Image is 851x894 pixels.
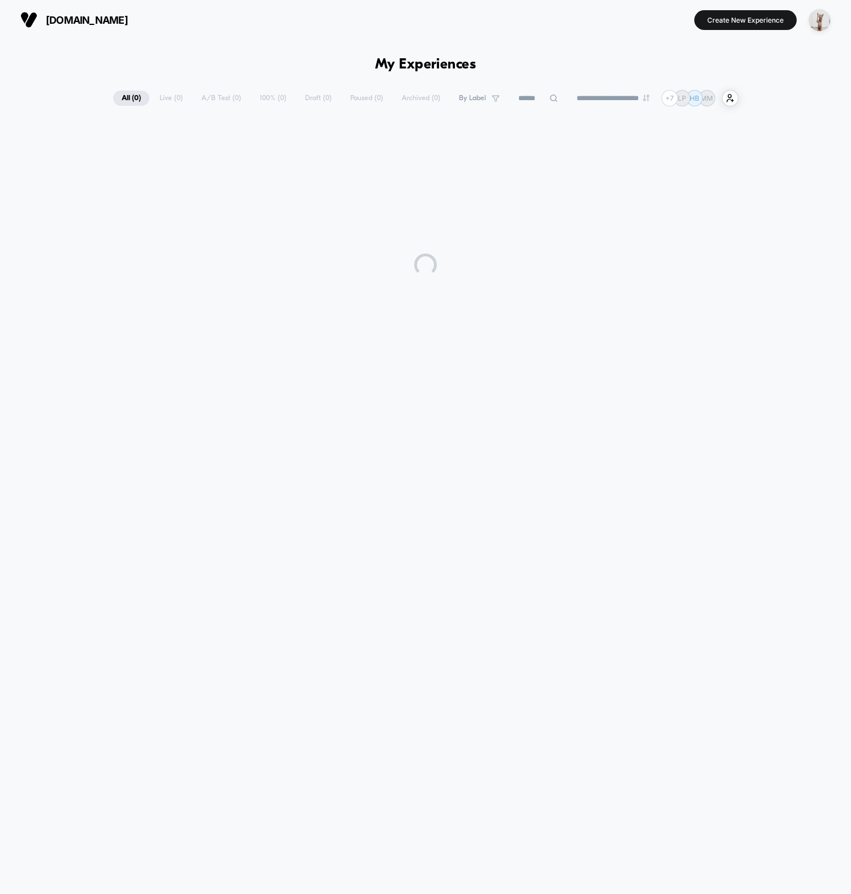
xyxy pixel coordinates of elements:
img: Visually logo [20,11,37,28]
span: All ( 0 ) [113,91,149,106]
h1: My Experiences [375,57,476,73]
span: By Label [459,94,486,102]
div: + 7 [661,90,678,106]
img: end [643,94,650,101]
button: Create New Experience [694,10,797,30]
p: HB [690,94,699,102]
p: LP [678,94,686,102]
span: [DOMAIN_NAME] [46,14,128,26]
button: [DOMAIN_NAME] [17,11,131,29]
p: MM [700,94,713,102]
img: ppic [809,9,831,31]
button: ppic [805,8,834,32]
